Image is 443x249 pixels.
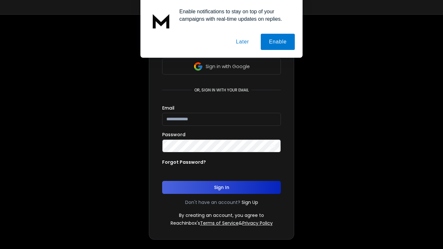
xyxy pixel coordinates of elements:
img: notification icon [148,8,174,34]
p: By creating an account, you agree to [179,212,264,219]
button: Sign in with Google [162,58,281,75]
button: Sign In [162,181,281,194]
a: Sign Up [242,199,258,206]
a: Privacy Policy [242,220,273,226]
button: Later [228,34,257,50]
button: Enable [261,34,295,50]
a: Terms of Service [200,220,239,226]
p: Don't have an account? [185,199,240,206]
p: or, sign in with your email [192,88,251,93]
p: Forgot Password? [162,159,206,165]
p: Sign in with Google [206,63,250,70]
div: Enable notifications to stay on top of your campaigns with real-time updates on replies. [174,8,295,23]
label: Email [162,106,174,110]
p: ReachInbox's & [171,220,273,226]
label: Password [162,132,186,137]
